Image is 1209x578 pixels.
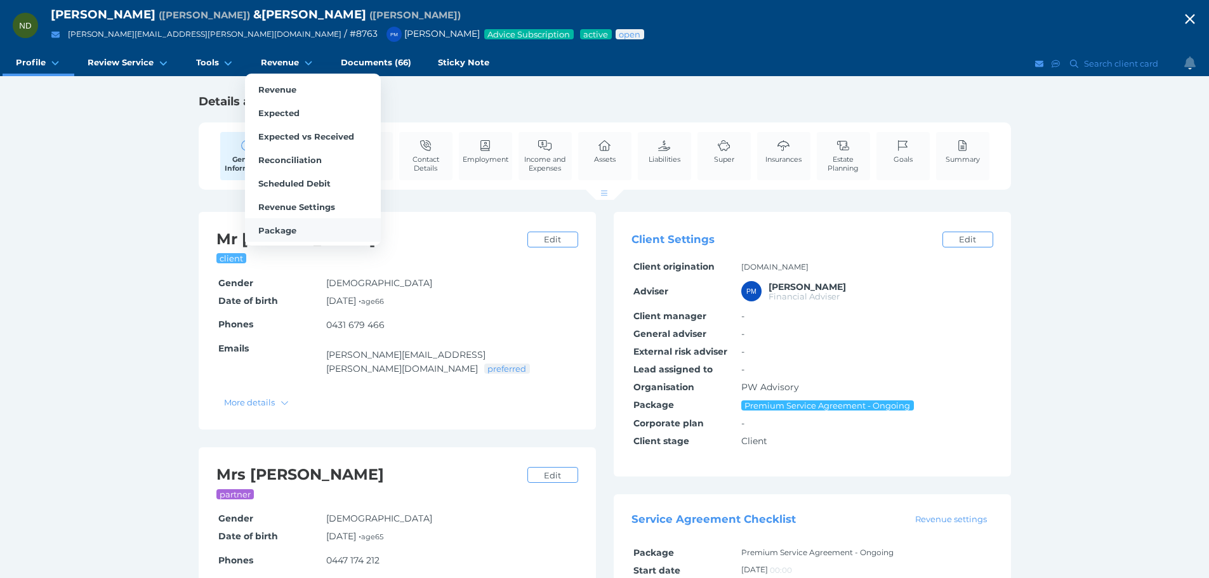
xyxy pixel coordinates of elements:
[344,28,378,39] span: / # 8763
[218,319,253,330] span: Phones
[633,435,689,447] span: Client stage
[13,13,38,38] div: Nicholas Dipple
[909,513,993,525] a: Revenue settings
[258,178,331,188] span: Scheduled Debit
[633,547,674,558] span: Package
[770,565,792,575] span: 00:00
[326,530,383,542] span: [DATE] •
[527,467,578,483] a: Edit
[390,32,398,37] span: PM
[199,94,1011,109] h1: Details and Management
[258,155,322,165] span: Reconciliation
[714,155,734,164] span: Super
[741,364,744,375] span: -
[765,155,802,164] span: Insurances
[817,132,870,180] a: Estate Planning
[942,232,993,247] a: Edit
[159,9,250,21] span: Preferred name
[326,277,432,289] span: [DEMOGRAPHIC_DATA]
[633,261,715,272] span: Client origination
[326,349,486,374] a: [PERSON_NAME][EMAIL_ADDRESS][PERSON_NAME][DOMAIN_NAME]
[645,132,684,171] a: Liabilities
[219,489,252,499] span: partner
[253,7,366,22] span: & [PERSON_NAME]
[74,51,182,76] a: Review Service
[16,57,46,68] span: Profile
[487,29,571,39] span: Advice Subscription
[1064,56,1165,72] button: Search client card
[459,132,512,171] a: Employment
[248,51,327,76] a: Revenue
[245,171,381,195] a: Scheduled Debit
[741,346,744,357] span: -
[326,513,432,524] span: [DEMOGRAPHIC_DATA]
[402,155,449,173] span: Contact Details
[88,57,154,68] span: Review Service
[326,555,380,566] a: 0447 174 212
[741,281,762,301] div: Peter McDonald
[631,233,715,246] span: Client Settings
[633,565,680,576] span: Start date
[196,57,219,68] span: Tools
[633,286,668,297] span: Adviser
[522,155,569,173] span: Income and Expenses
[633,364,713,375] span: Lead assigned to
[633,399,674,411] span: Package
[487,364,527,374] span: preferred
[245,218,381,242] a: Package
[527,232,578,247] a: Edit
[245,195,381,218] a: Revenue Settings
[744,400,911,411] span: Premium Service Agreement - Ongoing
[741,417,744,429] span: -
[711,132,737,171] a: Super
[909,514,992,524] span: Revenue settings
[591,132,619,171] a: Assets
[438,57,489,68] span: Sticky Note
[890,132,916,171] a: Goals
[741,310,744,322] span: -
[3,51,74,76] a: Profile
[223,155,270,173] span: General Information
[261,57,299,68] span: Revenue
[633,310,706,322] span: Client manager
[219,397,278,407] span: More details
[51,7,155,22] span: [PERSON_NAME]
[386,27,402,42] div: Peter McDonald
[769,291,840,301] span: Financial Adviser
[649,155,680,164] span: Liabilities
[245,124,381,148] a: Expected vs Received
[48,27,63,43] button: Email
[633,381,694,393] span: Organisation
[1081,58,1164,69] span: Search client card
[519,132,572,180] a: Income and Expenses
[618,29,642,39] span: Advice status: Review not yet booked in
[258,84,296,95] span: Revenue
[820,155,867,173] span: Estate Planning
[583,29,609,39] span: Service package status: Active service agreement in place
[762,132,805,171] a: Insurances
[216,465,521,485] h2: Mrs [PERSON_NAME]
[326,295,384,306] span: [DATE] •
[245,77,381,101] a: Revenue
[953,234,981,244] span: Edit
[219,253,244,263] span: client
[741,328,744,339] span: -
[631,513,796,526] span: Service Agreement Checklist
[218,555,253,566] span: Phones
[894,155,913,164] span: Goals
[361,532,383,541] small: age 65
[538,470,566,480] span: Edit
[327,51,425,76] a: Documents (66)
[19,21,31,30] span: ND
[258,131,354,141] span: Expected vs Received
[245,101,381,124] a: Expected
[739,258,993,276] td: [DOMAIN_NAME]
[538,234,566,244] span: Edit
[741,435,767,447] span: Client
[341,57,411,68] span: Documents (66)
[218,513,253,524] span: Gender
[746,287,756,295] span: PM
[1033,56,1046,72] button: Email
[361,297,384,306] small: age 66
[258,108,300,118] span: Expected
